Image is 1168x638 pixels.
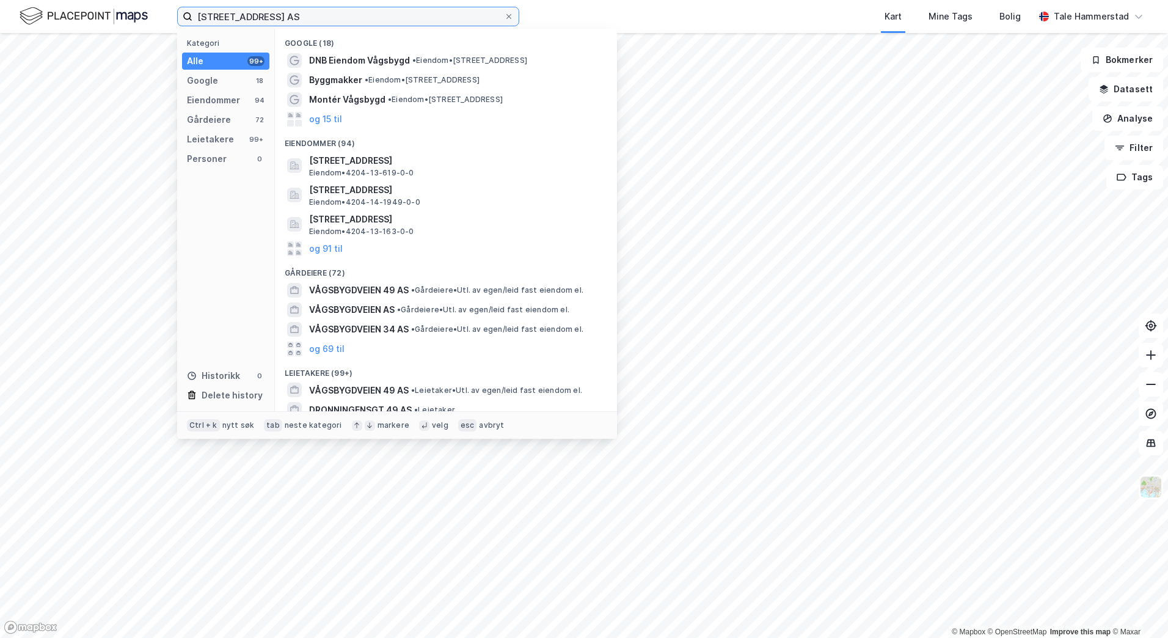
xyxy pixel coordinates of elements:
[411,386,415,395] span: •
[309,168,414,178] span: Eiendom • 4204-13-619-0-0
[309,342,345,356] button: og 69 til
[309,212,602,227] span: [STREET_ADDRESS]
[1104,136,1163,160] button: Filter
[411,285,415,295] span: •
[1050,628,1111,636] a: Improve this map
[309,383,409,398] span: VÅGSBYGDVEIEN 49 AS
[365,75,480,85] span: Eiendom • [STREET_ADDRESS]
[412,56,527,65] span: Eiendom • [STREET_ADDRESS]
[1107,579,1168,638] div: Kontrollprogram for chat
[309,92,385,107] span: Montér Vågsbygd
[1092,106,1163,131] button: Analyse
[275,129,617,151] div: Eiendommer (94)
[397,305,569,315] span: Gårdeiere • Utl. av egen/leid fast eiendom el.
[952,628,985,636] a: Mapbox
[309,241,343,256] button: og 91 til
[247,134,265,144] div: 99+
[275,359,617,381] div: Leietakere (99+)
[309,322,409,337] span: VÅGSBYGDVEIEN 34 AS
[187,152,227,166] div: Personer
[458,419,477,431] div: esc
[1106,165,1163,189] button: Tags
[885,9,902,24] div: Kart
[255,371,265,381] div: 0
[388,95,503,105] span: Eiendom • [STREET_ADDRESS]
[187,419,220,431] div: Ctrl + k
[1054,9,1129,24] div: Tale Hammerstad
[309,403,412,417] span: DRONNINGENSGT 49 AS
[202,388,263,403] div: Delete history
[988,628,1047,636] a: OpenStreetMap
[479,420,504,430] div: avbryt
[414,405,455,415] span: Leietaker
[285,420,342,430] div: neste kategori
[275,29,617,51] div: Google (18)
[187,73,218,88] div: Google
[187,54,203,68] div: Alle
[309,53,410,68] span: DNB Eiendom Vågsbygd
[388,95,392,104] span: •
[1139,475,1163,499] img: Z
[187,369,240,383] div: Historikk
[309,197,420,207] span: Eiendom • 4204-14-1949-0-0
[187,93,240,108] div: Eiendommer
[20,5,148,27] img: logo.f888ab2527a4732fd821a326f86c7f29.svg
[247,56,265,66] div: 99+
[1089,77,1163,101] button: Datasett
[264,419,282,431] div: tab
[255,95,265,105] div: 94
[411,324,583,334] span: Gårdeiere • Utl. av egen/leid fast eiendom el.
[412,56,416,65] span: •
[187,38,269,48] div: Kategori
[187,132,234,147] div: Leietakere
[4,620,57,634] a: Mapbox homepage
[411,386,582,395] span: Leietaker • Utl. av egen/leid fast eiendom el.
[411,324,415,334] span: •
[309,227,414,237] span: Eiendom • 4204-13-163-0-0
[414,405,418,414] span: •
[929,9,973,24] div: Mine Tags
[255,76,265,86] div: 18
[255,115,265,125] div: 72
[1081,48,1163,72] button: Bokmerker
[309,283,409,298] span: VÅGSBYGDVEIEN 49 AS
[192,7,504,26] input: Søk på adresse, matrikkel, gårdeiere, leietakere eller personer
[1107,579,1168,638] iframe: Chat Widget
[397,305,401,314] span: •
[378,420,409,430] div: markere
[309,153,602,168] span: [STREET_ADDRESS]
[309,112,342,127] button: og 15 til
[432,420,448,430] div: velg
[222,420,255,430] div: nytt søk
[411,285,583,295] span: Gårdeiere • Utl. av egen/leid fast eiendom el.
[275,258,617,280] div: Gårdeiere (72)
[365,75,368,84] span: •
[309,73,362,87] span: Byggmakker
[999,9,1021,24] div: Bolig
[309,183,602,197] span: [STREET_ADDRESS]
[309,302,395,317] span: VÅGSBYGDVEIEN AS
[255,154,265,164] div: 0
[187,112,231,127] div: Gårdeiere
